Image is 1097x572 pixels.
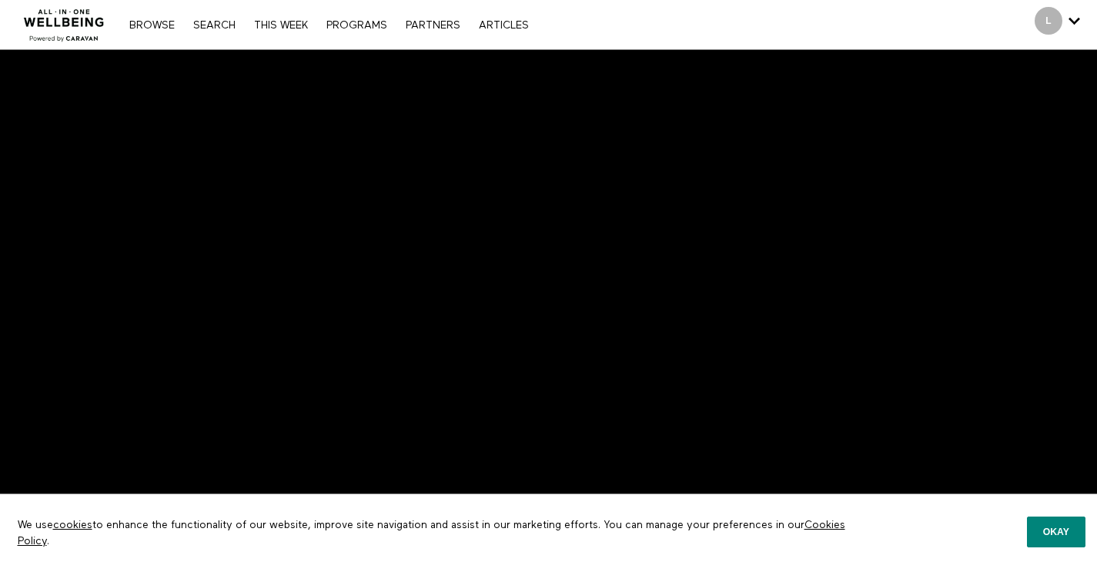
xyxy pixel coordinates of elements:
[6,506,861,560] p: We use to enhance the functionality of our website, improve site navigation and assist in our mar...
[186,20,243,31] a: Search
[319,20,395,31] a: PROGRAMS
[1027,517,1085,547] button: Okay
[122,17,536,32] nav: Primary
[18,520,845,546] a: Cookies Policy
[246,20,316,31] a: THIS WEEK
[53,520,92,530] a: cookies
[398,20,468,31] a: PARTNERS
[471,20,537,31] a: ARTICLES
[122,20,182,31] a: Browse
